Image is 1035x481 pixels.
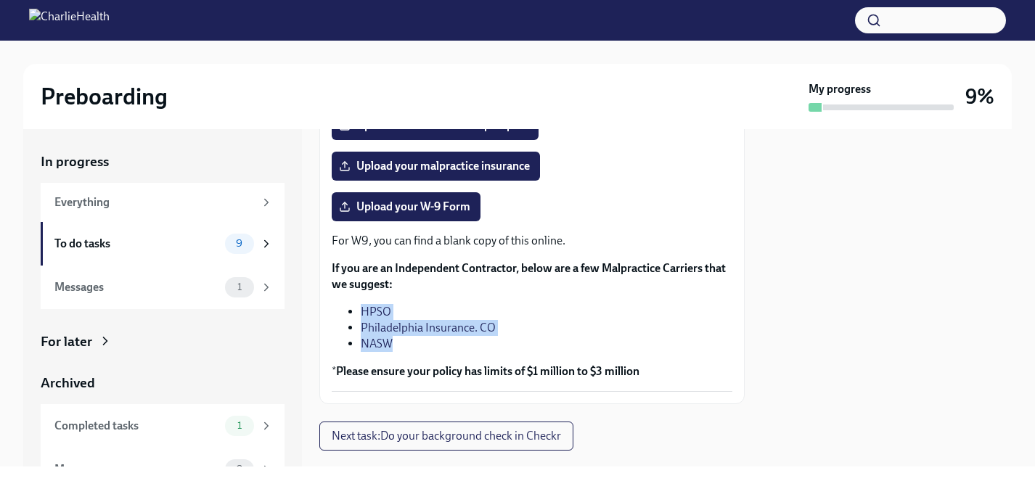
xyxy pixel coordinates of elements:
[361,337,393,350] a: NASW
[332,152,540,181] label: Upload your malpractice insurance
[41,332,92,351] div: For later
[332,429,561,443] span: Next task : Do your background check in Checkr
[41,404,285,448] a: Completed tasks1
[361,321,496,334] a: Philadelphia Insurance. CO
[342,200,470,214] span: Upload your W-9 Form
[29,9,110,32] img: CharlieHealth
[41,266,285,309] a: Messages1
[227,238,251,249] span: 9
[54,418,219,434] div: Completed tasks
[41,374,285,392] a: Archived
[54,194,254,210] div: Everything
[227,464,252,474] span: 0
[54,461,219,477] div: Messages
[342,159,530,173] span: Upload your malpractice insurance
[319,422,573,451] button: Next task:Do your background check in Checkr
[41,82,168,111] h2: Preboarding
[41,332,285,351] a: For later
[54,279,219,295] div: Messages
[41,222,285,266] a: To do tasks9
[332,192,480,221] label: Upload your W-9 Form
[41,183,285,222] a: Everything
[965,83,994,110] h3: 9%
[229,281,250,292] span: 1
[41,152,285,171] a: In progress
[336,364,639,378] strong: Please ensure your policy has limits of $1 million to $3 million
[229,420,250,431] span: 1
[809,81,871,97] strong: My progress
[332,233,732,249] p: For W9, you can find a blank copy of this online.
[332,261,726,291] strong: If you are an Independent Contractor, below are a few Malpractice Carriers that we suggest:
[54,236,219,252] div: To do tasks
[361,305,391,318] a: HPSO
